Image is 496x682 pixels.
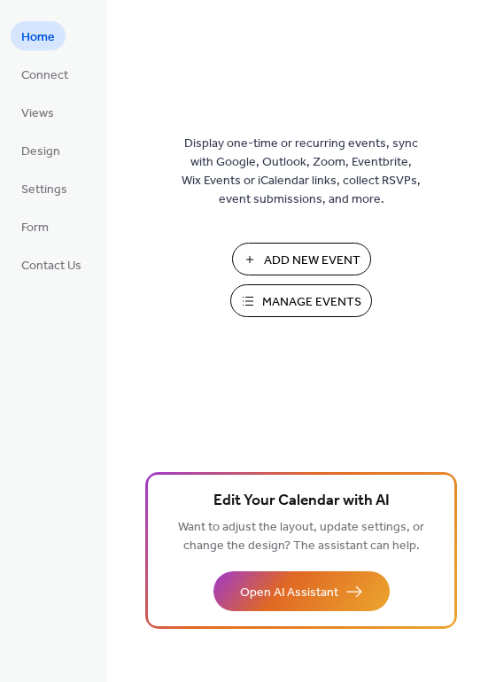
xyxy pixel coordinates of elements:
span: Display one-time or recurring events, sync with Google, Outlook, Zoom, Eventbrite, Wix Events or ... [182,135,421,209]
a: Design [11,136,71,165]
span: Want to adjust the layout, update settings, or change the design? The assistant can help. [178,515,424,558]
span: Settings [21,181,67,199]
span: Open AI Assistant [240,584,338,602]
span: Views [21,105,54,123]
a: Contact Us [11,250,92,279]
span: Form [21,219,49,237]
span: Manage Events [262,293,361,312]
span: Home [21,28,55,47]
a: Home [11,21,66,50]
a: Connect [11,59,79,89]
span: Add New Event [264,252,360,270]
span: Contact Us [21,257,81,275]
span: Connect [21,66,68,85]
a: Views [11,97,65,127]
span: Design [21,143,60,161]
span: Edit Your Calendar with AI [213,489,390,514]
a: Settings [11,174,78,203]
button: Manage Events [230,284,372,317]
a: Form [11,212,59,241]
button: Add New Event [232,243,371,275]
button: Open AI Assistant [213,571,390,611]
